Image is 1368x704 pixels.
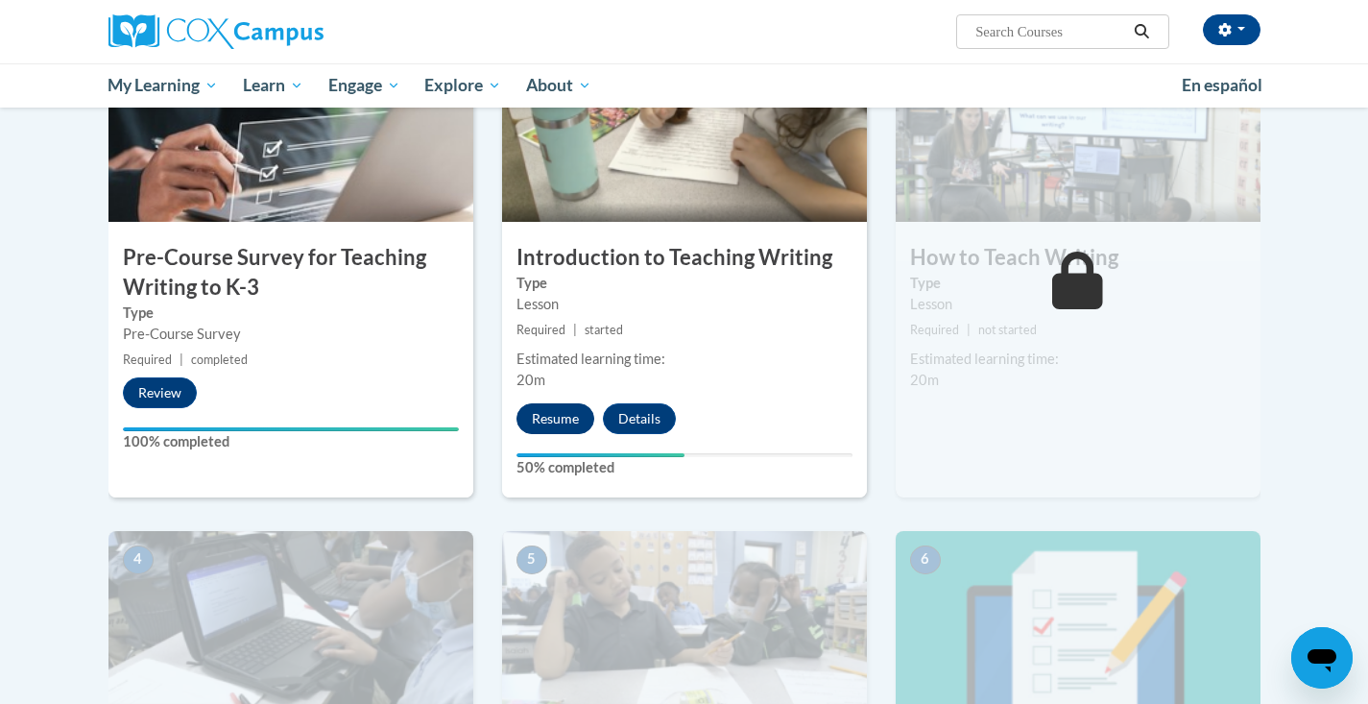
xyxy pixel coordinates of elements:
[123,324,459,345] div: Pre-Course Survey
[573,323,577,337] span: |
[123,377,197,408] button: Review
[1291,627,1353,689] iframe: Button to launch messaging window
[603,403,676,434] button: Details
[80,63,1289,108] div: Main menu
[1203,14,1260,45] button: Account Settings
[516,323,565,337] span: Required
[967,323,971,337] span: |
[516,457,852,478] label: 50% completed
[123,546,154,574] span: 4
[910,546,941,574] span: 6
[230,63,316,108] a: Learn
[526,74,591,97] span: About
[123,352,172,367] span: Required
[516,273,852,294] label: Type
[108,14,473,49] a: Cox Campus
[910,323,959,337] span: Required
[910,372,939,388] span: 20m
[316,63,413,108] a: Engage
[896,30,1260,222] img: Course Image
[191,352,248,367] span: completed
[1169,65,1275,106] a: En español
[910,273,1246,294] label: Type
[516,546,547,574] span: 5
[412,63,514,108] a: Explore
[973,20,1127,43] input: Search Courses
[180,352,183,367] span: |
[514,63,604,108] a: About
[123,303,459,324] label: Type
[328,74,400,97] span: Engage
[108,243,473,303] h3: Pre-Course Survey for Teaching Writing to K-3
[123,431,459,452] label: 100% completed
[516,403,594,434] button: Resume
[585,323,623,337] span: started
[424,74,501,97] span: Explore
[123,427,459,431] div: Your progress
[1127,20,1156,43] button: Search
[1182,75,1262,95] span: En español
[108,14,324,49] img: Cox Campus
[910,349,1246,370] div: Estimated learning time:
[502,30,867,222] img: Course Image
[516,349,852,370] div: Estimated learning time:
[896,243,1260,273] h3: How to Teach Writing
[108,30,473,222] img: Course Image
[516,453,684,457] div: Your progress
[516,294,852,315] div: Lesson
[108,74,218,97] span: My Learning
[96,63,231,108] a: My Learning
[910,294,1246,315] div: Lesson
[502,243,867,273] h3: Introduction to Teaching Writing
[516,372,545,388] span: 20m
[978,323,1037,337] span: not started
[243,74,303,97] span: Learn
